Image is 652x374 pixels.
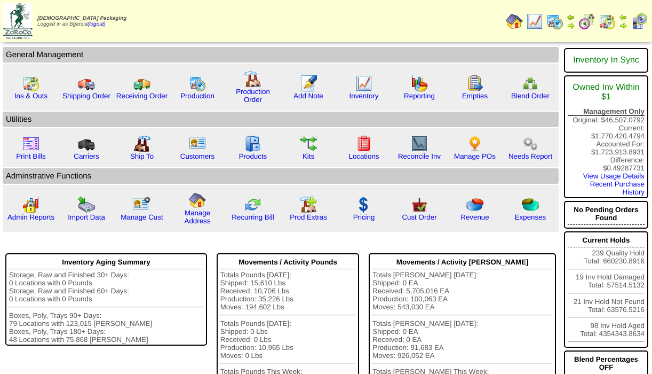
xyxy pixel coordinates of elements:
a: Carriers [74,152,99,160]
img: reconcile.gif [244,196,261,213]
img: calendarinout.gif [599,13,616,30]
a: Kits [303,152,314,160]
a: Customers [180,152,214,160]
a: Ship To [130,152,154,160]
span: Logged in as Bgarcia [37,15,126,27]
div: 239 Quality Hold Total: 660230.8916 19 Inv Hold Damaged Total: 57514.5132 21 Inv Hold Not Found T... [564,231,648,348]
a: Reporting [404,92,435,100]
img: arrowright.gif [567,21,575,30]
img: graph.gif [411,75,428,92]
a: Manage POs [454,152,496,160]
a: Cust Order [402,213,436,221]
a: View Usage Details [583,172,645,180]
img: workorder.gif [466,75,483,92]
div: Owned Inv Within $1 [568,77,645,107]
div: Storage, Raw and Finished 30+ Days: 0 Locations with 0 Pounds Storage, Raw and Finished 60+ Days:... [9,271,203,343]
img: pie_chart2.png [522,196,539,213]
div: No Pending Orders Found [568,203,645,225]
td: Utilities [3,112,559,127]
a: Revenue [460,213,489,221]
img: customers.gif [189,135,206,152]
img: graph2.png [22,196,39,213]
td: General Management [3,47,559,63]
a: Shipping Order [62,92,110,100]
img: calendarblend.gif [578,13,595,30]
a: Ins & Outs [14,92,47,100]
a: Blend Order [511,92,550,100]
img: home.gif [506,13,523,30]
img: dollar.gif [355,196,372,213]
a: Pricing [353,213,375,221]
img: calendarcustomer.gif [631,13,648,30]
img: workflow.gif [300,135,317,152]
a: Reconcile Inv [398,152,441,160]
img: po.png [466,135,483,152]
a: Production [180,92,214,100]
img: arrowright.gif [619,21,627,30]
img: cabinet.gif [244,135,261,152]
a: Receiving Order [116,92,168,100]
a: Locations [348,152,379,160]
a: Needs Report [508,152,552,160]
a: Inventory [349,92,379,100]
a: Production Order [236,88,270,104]
div: Movements / Activity [PERSON_NAME] [372,255,552,269]
div: Original: $46,507.0792 Current: $1,770,420.4794 Accounted For: $1,723,913.8931 Difference: $0.492... [564,75,648,198]
img: invoice2.gif [22,135,39,152]
a: Expenses [515,213,546,221]
img: truck.gif [78,75,95,92]
a: Manage Cust [121,213,163,221]
img: arrowleft.gif [619,13,627,21]
a: Recent Purchase History [590,180,645,196]
img: calendarprod.gif [546,13,563,30]
img: import.gif [78,196,95,213]
a: Recurring Bill [232,213,274,221]
a: Empties [462,92,488,100]
a: Add Note [293,92,323,100]
a: Import Data [68,213,105,221]
img: line_graph.gif [355,75,372,92]
img: workflow.png [522,135,539,152]
div: Inventory In Sync [568,50,645,71]
img: zoroco-logo-small.webp [3,3,33,39]
div: Inventory Aging Summary [9,255,203,269]
a: Admin Reports [7,213,54,221]
img: truck3.gif [78,135,95,152]
a: (logout) [88,21,106,27]
img: locations.gif [355,135,372,152]
td: Adminstrative Functions [3,168,559,184]
span: [DEMOGRAPHIC_DATA] Packaging [37,15,126,21]
img: line_graph2.gif [411,135,428,152]
a: Print Bills [16,152,46,160]
img: arrowleft.gif [567,13,575,21]
a: Products [239,152,267,160]
div: Management Only [568,107,645,116]
img: network.png [522,75,539,92]
a: Manage Address [185,209,211,225]
img: home.gif [189,192,206,209]
img: managecust.png [132,196,152,213]
img: calendarinout.gif [22,75,39,92]
a: Prod Extras [290,213,327,221]
img: truck2.gif [133,75,150,92]
img: factory2.gif [133,135,150,152]
div: Movements / Activity Pounds [220,255,356,269]
img: prodextras.gif [300,196,317,213]
div: Current Holds [568,233,645,247]
img: cust_order.png [411,196,428,213]
img: line_graph.gif [526,13,543,30]
img: factory.gif [244,71,261,88]
img: pie_chart.png [466,196,483,213]
img: orders.gif [300,75,317,92]
img: calendarprod.gif [189,75,206,92]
